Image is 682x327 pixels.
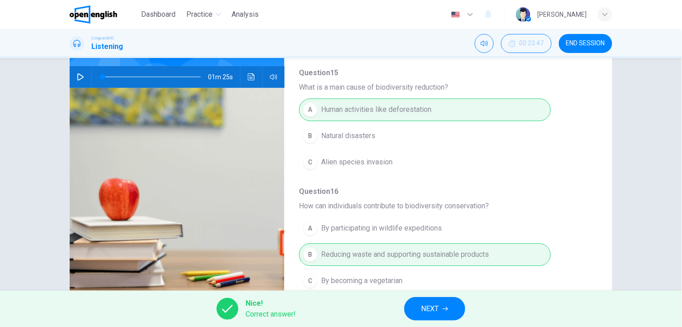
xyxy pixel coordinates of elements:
span: Question 16 [299,187,583,197]
button: Click to see the audio transcription [244,66,259,88]
span: NEXT [422,303,439,315]
div: Hide [501,34,552,53]
h1: Listening [91,41,123,52]
span: Question 15 [299,68,583,79]
a: OpenEnglish logo [70,5,138,24]
img: Profile picture [516,7,530,22]
button: END SESSION [559,34,612,53]
span: What is a main cause of biodiversity reduction? [299,82,583,93]
div: Mute [475,34,494,53]
button: NEXT [404,297,465,321]
img: OpenEnglish logo [70,5,117,24]
img: en [450,11,461,18]
span: END SESSION [566,40,605,47]
span: How can individuals contribute to biodiversity conservation? [299,201,583,212]
span: 01m 25s [208,66,240,88]
span: Linguaskill [91,35,114,41]
div: [PERSON_NAME] [538,9,587,20]
button: Analysis [228,6,263,23]
span: Correct answer! [246,309,296,320]
span: Practice [187,9,213,20]
button: 00:23:47 [501,34,552,53]
button: Dashboard [138,6,180,23]
img: Listen to Dr. Laura Thompson discussing the importance of biodiversity. [70,88,284,308]
span: Analysis [232,9,259,20]
span: Nice! [246,298,296,309]
span: Dashboard [142,9,176,20]
span: 00:23:47 [520,40,544,47]
button: Practice [183,6,225,23]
